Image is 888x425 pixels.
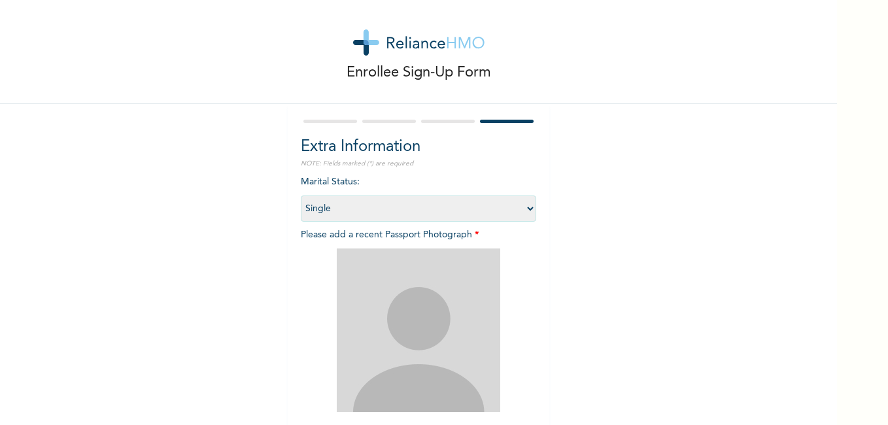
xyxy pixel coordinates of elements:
p: NOTE: Fields marked (*) are required [301,159,536,169]
img: logo [353,29,485,56]
span: Marital Status : [301,177,536,213]
img: Crop [337,248,500,412]
h2: Extra Information [301,135,536,159]
p: Enrollee Sign-Up Form [347,62,491,84]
